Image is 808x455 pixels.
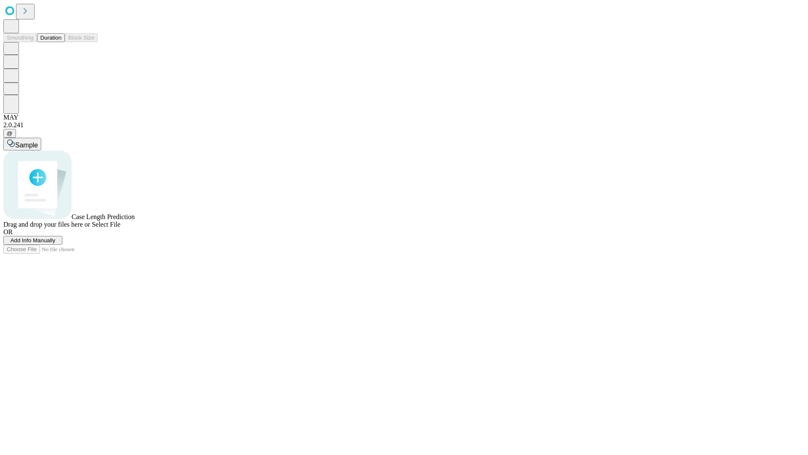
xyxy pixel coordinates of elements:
[72,213,135,220] span: Case Length Prediction
[3,121,805,129] div: 2.0.241
[11,237,56,244] span: Add Info Manually
[3,228,13,236] span: OR
[7,130,13,136] span: @
[15,142,38,149] span: Sample
[3,114,805,121] div: MAY
[3,138,41,150] button: Sample
[37,33,65,42] button: Duration
[3,129,16,138] button: @
[3,33,37,42] button: Smoothing
[3,236,62,245] button: Add Info Manually
[65,33,98,42] button: Block Size
[3,221,90,228] span: Drag and drop your files here or
[92,221,120,228] span: Select File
